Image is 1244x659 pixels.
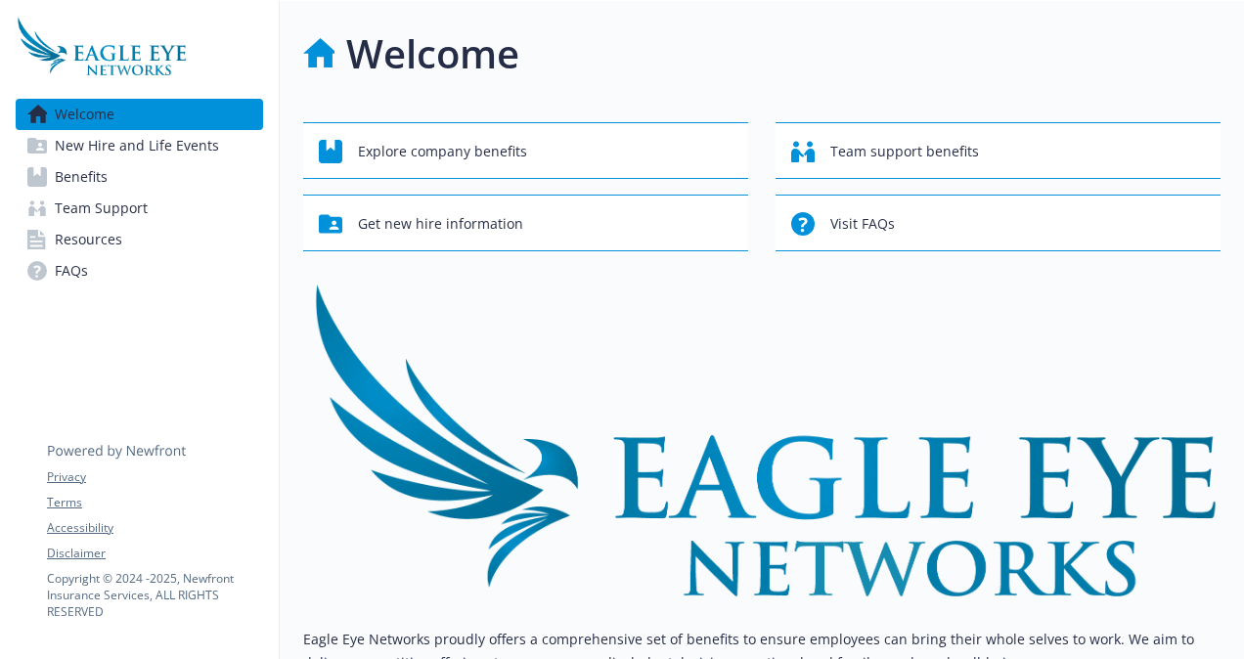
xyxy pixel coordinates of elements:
[776,122,1221,179] button: Team support benefits
[47,519,262,537] a: Accessibility
[830,133,979,170] span: Team support benefits
[16,161,263,193] a: Benefits
[303,283,1221,596] img: overview page banner
[47,468,262,486] a: Privacy
[55,130,219,161] span: New Hire and Life Events
[830,205,895,242] span: Visit FAQs
[47,545,262,562] a: Disclaimer
[55,99,114,130] span: Welcome
[16,255,263,286] a: FAQs
[55,224,122,255] span: Resources
[303,195,748,251] button: Get new hire information
[55,193,148,224] span: Team Support
[358,133,527,170] span: Explore company benefits
[47,494,262,511] a: Terms
[47,570,262,620] p: Copyright © 2024 - 2025 , Newfront Insurance Services, ALL RIGHTS RESERVED
[303,122,748,179] button: Explore company benefits
[776,195,1221,251] button: Visit FAQs
[16,99,263,130] a: Welcome
[55,161,108,193] span: Benefits
[16,224,263,255] a: Resources
[16,193,263,224] a: Team Support
[16,130,263,161] a: New Hire and Life Events
[346,24,519,83] h1: Welcome
[358,205,523,242] span: Get new hire information
[55,255,88,286] span: FAQs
